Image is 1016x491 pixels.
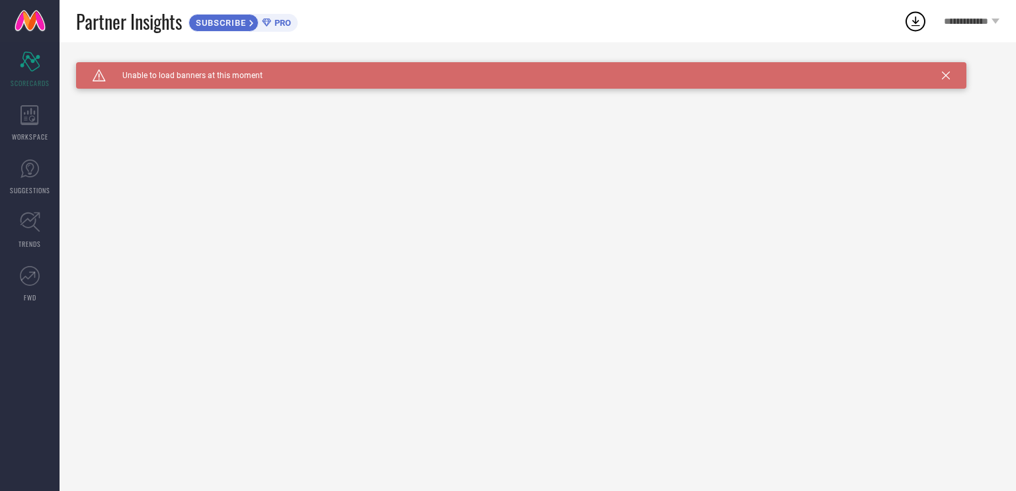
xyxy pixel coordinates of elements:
span: SUBSCRIBE [189,18,249,28]
span: FWD [24,292,36,302]
span: Unable to load banners at this moment [106,71,263,80]
span: TRENDS [19,239,41,249]
span: SUGGESTIONS [10,185,50,195]
a: SUBSCRIBEPRO [189,11,298,32]
div: Unable to load filters at this moment. Please try later. [76,62,999,73]
span: PRO [271,18,291,28]
span: WORKSPACE [12,132,48,142]
span: Partner Insights [76,8,182,35]
span: SCORECARDS [11,78,50,88]
div: Open download list [904,9,927,33]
